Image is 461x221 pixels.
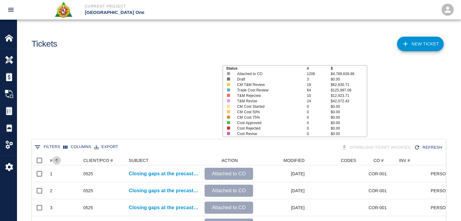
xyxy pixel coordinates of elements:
[331,131,366,137] p: $0.00
[47,156,80,165] div: #
[256,199,308,216] div: [DATE]
[237,93,300,98] p: T&M Rejected
[126,156,202,165] div: SUBJECT
[331,98,366,104] p: $42,072.43
[307,104,331,109] p: 0
[373,156,383,165] div: CO #
[413,142,445,153] div: Refresh the list
[222,156,238,165] div: ACTION
[308,156,359,165] div: CODES
[202,156,256,165] div: ACTION
[331,66,366,71] p: $
[331,87,366,93] p: $125,997.08
[237,87,300,93] p: Trade Cost Review
[307,87,331,93] p: 64
[331,77,366,82] p: $0.00
[307,126,331,131] p: 0
[431,192,461,221] iframe: Chat Widget
[307,98,331,104] p: 24
[237,77,300,82] p: Draft
[237,98,300,104] p: T&M Revise
[307,66,331,71] p: #
[369,188,387,194] div: COR-001
[399,156,410,165] div: INV #
[307,120,331,126] p: 0
[331,104,366,109] p: $0.00
[256,156,308,165] div: MODIFIED
[83,205,93,211] div: 0525
[129,170,199,177] a: Closing gaps at the precast planks and structural steel under L1.5
[50,171,52,177] div: 1
[340,142,413,153] div: Tickets download in groups of 15
[307,115,331,120] p: 0
[283,156,305,165] div: MODIFIED
[129,156,149,165] div: SUBJECT
[331,109,366,115] p: $0.00
[83,188,93,194] div: 0525
[341,156,356,165] div: CODES
[256,182,308,199] div: [DATE]
[237,126,300,131] p: Cost Rejected
[397,37,444,51] a: NEW TICKET
[307,82,331,87] p: 19
[52,156,61,165] button: Sort
[62,142,93,152] button: Select columns
[369,171,387,177] div: COR-001
[83,171,93,177] div: 0525
[369,205,387,211] div: COR-001
[33,142,62,152] button: Show filters
[307,77,331,82] p: 3
[237,104,300,109] p: CM Cost Started
[307,71,331,77] p: 1206
[129,204,199,211] a: Closing gaps at the precast planks and structural steel under L1.5
[4,2,18,17] button: open drawer
[307,131,331,137] p: 0
[207,204,251,211] p: Attached to CO
[256,165,308,182] div: [DATE]
[93,142,120,152] button: Export
[331,126,366,131] p: $0.00
[359,156,396,165] div: CO #
[237,82,300,87] p: CM T&M Review
[207,170,251,177] p: Attached to CO
[413,142,445,153] button: Refresh
[85,9,263,16] p: [GEOGRAPHIC_DATA] One
[396,156,431,165] div: INV #
[83,156,113,165] div: CLIENT/PCO #
[32,39,57,49] h1: Tickets
[237,131,300,137] p: Cost Revise
[226,66,307,71] p: Status
[307,109,331,115] p: 0
[50,156,52,165] div: #
[307,93,331,98] p: 10
[80,156,126,165] div: CLIENT/PCO #
[237,115,300,120] p: CM Cost 75%
[237,71,300,77] p: Attached to CO
[237,120,300,126] p: Cost Approved
[85,4,263,9] p: Current Project
[54,1,73,18] img: Roger & Sons Concrete
[207,187,251,194] p: Attached to CO
[129,187,199,194] a: Closing gaps at the precast planks and structural steel under L1.5
[50,205,52,211] div: 3
[331,120,366,126] p: $0.00
[331,115,366,120] p: $0.00
[331,71,366,77] p: $4,788,608.86
[237,109,300,115] p: CM Cost 50%
[331,82,366,87] p: $62,830.71
[331,93,366,98] p: $12,923.71
[50,188,52,194] div: 2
